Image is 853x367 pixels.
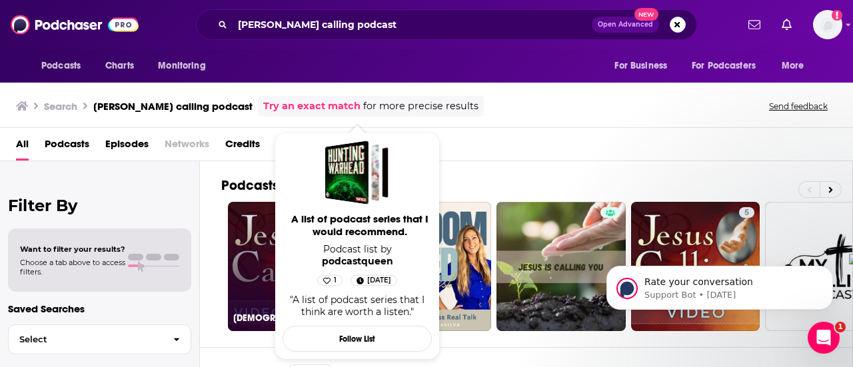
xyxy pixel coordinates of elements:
a: 5 [739,207,754,218]
button: Select [8,324,191,354]
a: Show notifications dropdown [776,13,797,36]
iframe: Intercom notifications message [586,238,853,331]
h2: Podcasts [221,177,279,194]
button: open menu [32,53,98,79]
span: A list of podcast series that I would recommend. [285,212,434,238]
button: open menu [149,53,223,79]
a: A list of podcast series that I would recommend. [285,212,434,243]
button: open menu [605,53,684,79]
a: Podcasts [45,133,89,161]
a: [DEMOGRAPHIC_DATA] Calling Video Stories Podcast: Touching Stories of Faith [228,202,357,331]
button: Open AdvancedNew [592,17,659,33]
span: 1 [334,274,337,287]
iframe: Intercom live chat [808,322,840,354]
span: More [782,57,804,75]
button: 1 Likes [317,275,343,286]
h3: [PERSON_NAME] calling podcast [93,100,253,113]
span: Logged in as amandawoods [813,10,842,39]
a: PodcastsView All [221,177,337,194]
span: New [634,8,658,21]
a: Show notifications dropdown [743,13,766,36]
img: Podchaser - Follow, Share and Rate Podcasts [11,12,139,37]
p: Saved Searches [8,302,191,315]
a: Charts [97,53,142,79]
span: Want to filter your results? [20,244,125,254]
svg: Add a profile image [832,10,842,21]
div: Search podcasts, credits, & more... [196,9,697,40]
span: "A list of podcast series that I think are worth a listen." [290,294,425,318]
a: Credits [225,133,260,161]
span: Monitoring [158,57,205,75]
span: Open Advanced [598,21,653,28]
span: Charts [105,57,134,75]
a: Try an exact match [263,99,361,114]
span: for more precise results [363,99,478,114]
span: Choose a tab above to access filters. [20,258,125,276]
img: User Profile [813,10,842,39]
span: 5 [744,206,749,220]
span: [DATE] [367,274,391,287]
h3: Search [44,100,77,113]
h2: Filter By [8,196,191,215]
input: Search podcasts, credits, & more... [233,14,592,35]
button: open menu [683,53,775,79]
button: Follow List [283,326,432,352]
a: A list of podcast series that I would recommend. [325,141,389,204]
span: Podcast list by [283,243,432,267]
a: Nov 15th, 2021 [351,275,397,286]
button: Send feedback [765,101,832,112]
h3: [DEMOGRAPHIC_DATA] Calling Video Stories Podcast: Touching Stories of Faith [233,312,330,324]
button: Show profile menu [813,10,842,39]
a: 5 [631,202,760,331]
a: All [16,133,29,161]
span: For Business [614,57,667,75]
span: Podcasts [41,57,81,75]
span: For Podcasters [692,57,756,75]
span: Select [9,335,163,344]
a: Episodes [105,133,149,161]
button: open menu [772,53,821,79]
span: 1 [835,322,846,332]
a: podcastqueen [322,255,393,267]
span: Networks [165,133,209,161]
